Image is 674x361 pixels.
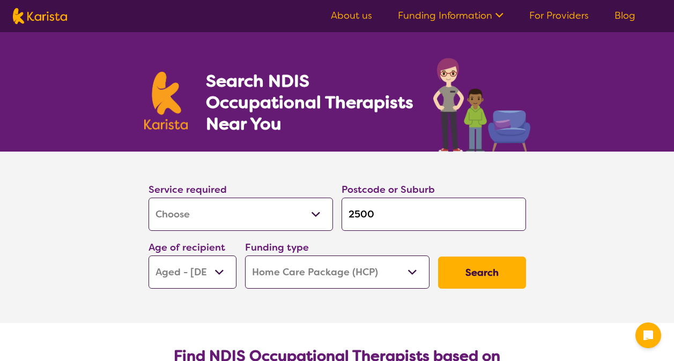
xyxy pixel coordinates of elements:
a: Funding Information [398,9,503,22]
label: Postcode or Suburb [342,183,435,196]
img: Karista logo [144,72,188,130]
a: Blog [614,9,635,22]
img: Karista logo [13,8,67,24]
a: For Providers [529,9,589,22]
input: Type [342,198,526,231]
img: occupational-therapy [433,58,530,152]
button: Search [438,257,526,289]
label: Funding type [245,241,309,254]
h1: Search NDIS Occupational Therapists Near You [206,70,414,134]
a: About us [331,9,372,22]
label: Age of recipient [149,241,225,254]
label: Service required [149,183,227,196]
